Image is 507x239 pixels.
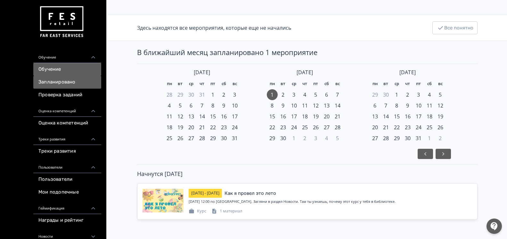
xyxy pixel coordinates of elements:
span: 13 [372,113,378,120]
span: 21 [383,123,389,131]
span: 10 [416,102,421,109]
span: 24 [291,123,297,131]
div: Как я провел это лето [225,190,276,197]
span: 3 [292,91,295,99]
span: 14 [383,113,389,120]
span: 27 [324,123,330,131]
div: [DATE] [370,69,446,76]
span: 20 [372,123,378,131]
span: 30 [221,134,227,142]
span: вс [335,81,340,87]
span: 6 [325,91,328,99]
span: 4 [168,102,171,109]
span: 18 [302,113,308,120]
span: 18 [167,123,172,131]
a: Запланировано [33,76,101,89]
span: вс [233,81,237,87]
span: пн [372,81,378,87]
div: Треки развития [33,130,101,145]
span: 5 [314,91,317,99]
span: 6 [373,102,376,109]
span: 7 [336,91,339,99]
span: 28 [199,134,205,142]
span: 27 [188,134,194,142]
span: ср [189,81,193,87]
span: 20 [188,123,194,131]
div: 1 сентября в 12:00 по Москве. Загляни в раздел Новости. Там ты узнаешь, почему этот курс у тебя в... [189,199,472,204]
div: [DATE] [164,69,240,76]
span: 29 [372,91,378,99]
span: 9 [282,102,284,109]
span: 14 [335,102,340,109]
span: вт [281,81,285,87]
span: 16 [221,113,227,120]
span: 28 [167,91,172,99]
span: 1 [395,91,398,99]
span: 3 [314,134,317,142]
div: Здесь находятся все мероприятия, которые еще не начались [137,24,291,32]
button: Все понятно [432,21,478,34]
span: 16 [405,113,411,120]
span: 30 [383,91,389,99]
span: вс [438,81,443,87]
span: 1 [211,91,214,99]
span: 11 [302,102,308,109]
span: 3 [233,91,236,99]
span: чт [405,81,410,87]
span: 23 [405,123,411,131]
span: 31 [232,134,238,142]
div: Курс [189,208,206,214]
span: 12 [437,102,443,109]
span: 17 [416,113,421,120]
span: чт [200,81,204,87]
span: 31 [416,134,421,142]
span: 15 [269,113,275,120]
span: 25 [427,123,432,131]
span: 9 [222,102,225,109]
span: 2 [282,91,284,99]
span: 3 [417,91,420,99]
span: 2 [303,134,306,142]
span: 23 [280,123,286,131]
span: 26 [177,134,183,142]
span: 1 [428,134,431,142]
span: чт [302,81,307,87]
span: 16 [280,113,286,120]
a: Мои подопечные [33,186,101,199]
div: Начнутся [DATE] [137,170,478,178]
span: пн [270,81,275,87]
span: сб [427,81,432,87]
span: 9 [406,102,409,109]
span: 5 [336,134,339,142]
span: пн [167,81,172,87]
span: 13 [324,102,330,109]
span: сб [324,81,329,87]
span: 23 [221,123,227,131]
span: 18 [427,113,432,120]
span: 27 [372,134,378,142]
span: 14 [199,113,205,120]
span: 13 [188,113,194,120]
span: 2 [406,91,409,99]
span: сб [222,81,226,87]
span: пт [210,81,215,87]
span: 4 [428,91,431,99]
div: Геймификация [33,199,101,214]
span: 15 [394,113,400,120]
span: ср [292,81,296,87]
div: В ближайший месяц запланировано 1 мероприятие [137,47,478,57]
span: 8 [395,102,398,109]
span: 25 [167,134,172,142]
span: 6 [190,102,192,109]
span: 2 [439,134,442,142]
span: 17 [291,113,297,120]
div: 1 материал [211,208,242,214]
img: https://files.teachbase.ru/system/account/57463/logo/medium-936fc5084dd2c598f50a98b9cbe0469a.png [38,4,85,40]
span: 20 [324,113,330,120]
span: 12 [313,102,319,109]
span: 7 [200,102,203,109]
span: 29 [394,134,400,142]
span: 19 [313,113,319,120]
span: 22 [210,123,216,131]
span: 25 [302,123,308,131]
